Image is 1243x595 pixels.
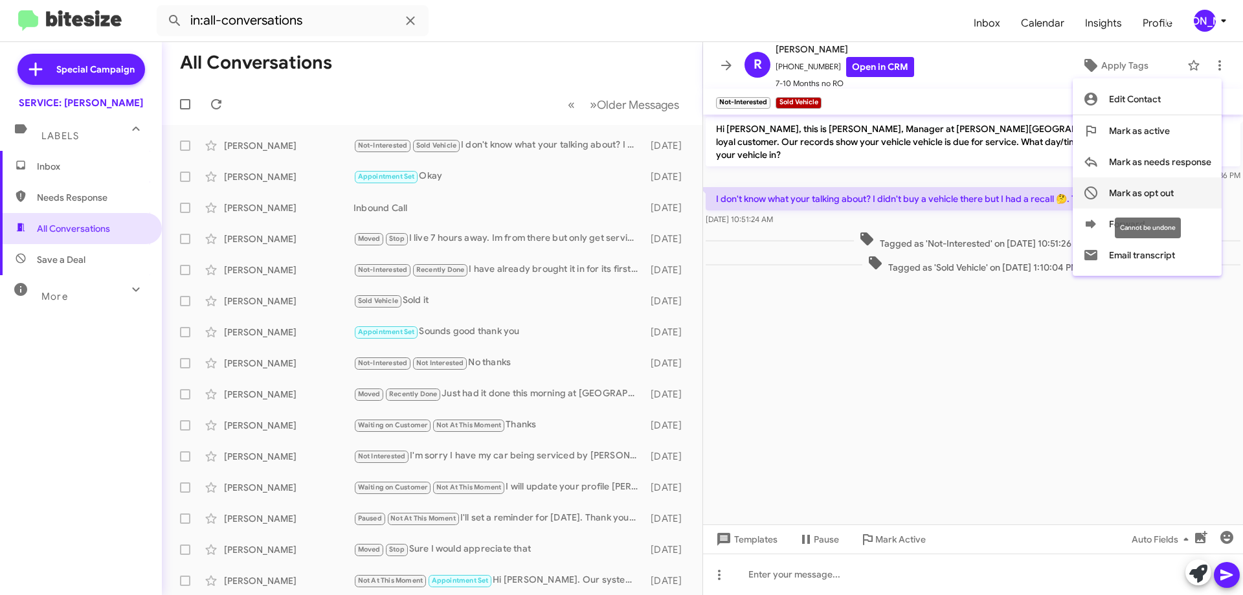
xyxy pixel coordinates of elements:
[1109,84,1161,115] span: Edit Contact
[1109,115,1170,146] span: Mark as active
[1109,177,1174,208] span: Mark as opt out
[1073,208,1222,240] button: Forward
[1073,240,1222,271] button: Email transcript
[1109,146,1211,177] span: Mark as needs response
[1115,218,1181,238] div: Cannot be undone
